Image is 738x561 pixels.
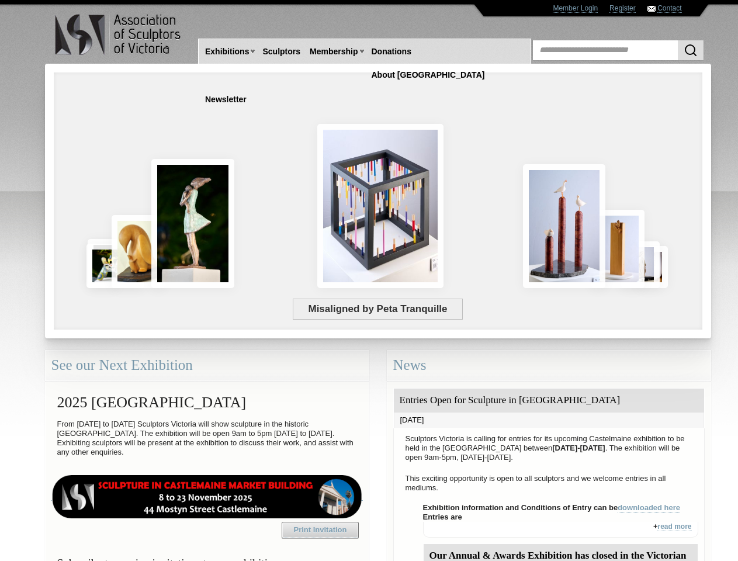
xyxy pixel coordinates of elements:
h2: 2025 [GEOGRAPHIC_DATA] [51,388,363,417]
a: Membership [305,41,362,63]
img: Contact ASV [647,6,656,12]
div: See our Next Exhibition [45,350,369,381]
a: read more [657,522,691,531]
img: Little Frog. Big Climb [591,210,645,288]
a: Contact [657,4,681,13]
img: castlemaine-ldrbd25v2.png [51,475,363,518]
p: Sculptors Victoria is calling for entries for its upcoming Castelmaine exhibition to be held in t... [400,431,698,465]
a: Exhibitions [200,41,254,63]
img: Misaligned [317,124,444,288]
img: Rising Tides [523,164,605,288]
div: News [387,350,711,381]
strong: [DATE]-[DATE] [552,444,605,452]
a: Donations [367,41,416,63]
img: Connection [151,159,234,288]
a: Member Login [553,4,598,13]
a: downloaded here [618,503,680,512]
img: Search [684,43,698,57]
div: [DATE] [394,413,704,428]
p: From [DATE] to [DATE] Sculptors Victoria will show sculpture in the historic [GEOGRAPHIC_DATA]. T... [51,417,363,460]
a: About [GEOGRAPHIC_DATA] [367,64,490,86]
strong: Exhibition information and Conditions of Entry can be [423,503,681,512]
img: logo.png [54,12,183,58]
a: Sculptors [258,41,305,63]
p: This exciting opportunity is open to all sculptors and we welcome entries in all mediums. [400,471,698,496]
div: + [423,522,698,538]
a: Register [609,4,636,13]
a: Print Invitation [282,522,359,538]
a: Newsletter [200,89,251,110]
div: Entries Open for Sculpture in [GEOGRAPHIC_DATA] [394,389,704,413]
span: Misaligned by Peta Tranquille [293,299,463,320]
